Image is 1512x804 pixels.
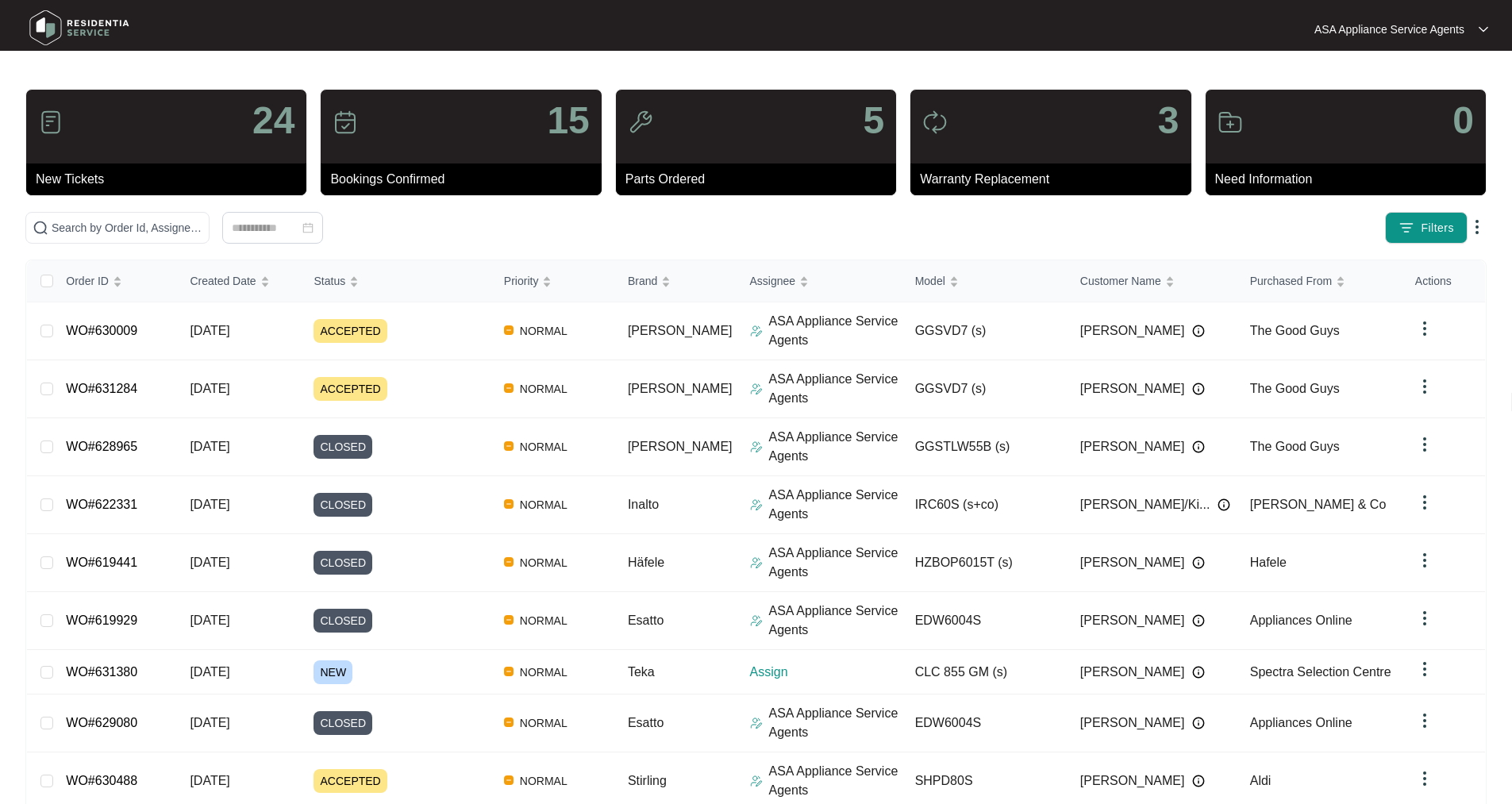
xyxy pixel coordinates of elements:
[33,220,48,236] img: search-icon
[491,260,615,302] th: Priority
[314,711,372,735] span: CLOSED
[66,324,137,337] a: WO#630009
[1415,435,1434,454] img: dropdown arrow
[750,498,763,511] img: Assigner Icon
[769,544,902,582] p: ASA Appliance Service Agents
[514,663,574,682] span: NORMAL
[1250,556,1287,569] span: Hafele
[1192,383,1205,395] img: Info icon
[1402,260,1485,302] th: Actions
[314,551,372,575] span: CLOSED
[628,716,664,729] span: Esatto
[628,382,733,395] span: [PERSON_NAME]
[902,592,1068,650] td: EDW6004S
[1250,382,1340,395] span: The Good Guys
[314,435,372,459] span: CLOSED
[750,325,763,337] img: Assigner Icon
[1250,324,1340,337] span: The Good Guys
[1250,716,1352,729] span: Appliances Online
[769,704,902,742] p: ASA Appliance Service Agents
[1415,377,1434,396] img: dropdown arrow
[1399,220,1414,236] img: filter icon
[902,260,1068,302] th: Model
[514,437,574,456] span: NORMAL
[1080,663,1185,682] span: [PERSON_NAME]
[1068,260,1237,302] th: Customer Name
[615,260,737,302] th: Brand
[625,170,896,189] p: Parts Ordered
[190,556,229,569] span: [DATE]
[314,272,345,290] span: Status
[902,650,1068,694] td: CLC 855 GM (s)
[504,499,514,509] img: Vercel Logo
[514,495,574,514] span: NORMAL
[1468,217,1487,237] img: dropdown arrow
[1192,775,1205,787] img: Info icon
[902,476,1068,534] td: IRC60S (s+co)
[504,667,514,676] img: Vercel Logo
[1250,614,1352,627] span: Appliances Online
[902,360,1068,418] td: GGSVD7 (s)
[66,382,137,395] a: WO#631284
[66,498,137,511] a: WO#622331
[1421,220,1454,237] span: Filters
[52,219,202,237] input: Search by Order Id, Assignee Name, Customer Name, Brand and Model
[514,553,574,572] span: NORMAL
[628,110,653,135] img: icon
[314,609,372,633] span: CLOSED
[1415,769,1434,788] img: dropdown arrow
[190,716,229,729] span: [DATE]
[769,428,902,466] p: ASA Appliance Service Agents
[333,110,358,135] img: icon
[750,717,763,729] img: Assigner Icon
[1192,556,1205,569] img: Info icon
[1250,774,1272,787] span: Aldi
[1080,379,1185,398] span: [PERSON_NAME]
[1479,25,1488,33] img: dropdown arrow
[1080,771,1185,791] span: [PERSON_NAME]
[177,260,301,302] th: Created Date
[252,102,294,140] p: 24
[1080,714,1185,733] span: [PERSON_NAME]
[1415,711,1434,730] img: dropdown arrow
[1192,325,1205,337] img: Info icon
[1158,102,1179,140] p: 3
[1237,260,1402,302] th: Purchased From
[514,714,574,733] span: NORMAL
[1314,21,1464,37] p: ASA Appliance Service Agents
[1415,609,1434,628] img: dropdown arrow
[750,440,763,453] img: Assigner Icon
[1218,498,1230,511] img: Info icon
[1080,437,1185,456] span: [PERSON_NAME]
[1250,440,1340,453] span: The Good Guys
[1080,611,1185,630] span: [PERSON_NAME]
[514,771,574,791] span: NORMAL
[922,110,948,135] img: icon
[66,614,137,627] a: WO#619929
[53,260,177,302] th: Order ID
[504,383,514,393] img: Vercel Logo
[902,694,1068,752] td: EDW6004S
[628,556,664,569] span: Häfele
[750,614,763,627] img: Assigner Icon
[1215,170,1486,189] p: Need Information
[314,493,372,517] span: CLOSED
[902,534,1068,592] td: HZBOP6015T (s)
[628,498,659,511] span: Inalto
[1415,319,1434,338] img: dropdown arrow
[769,602,902,640] p: ASA Appliance Service Agents
[750,383,763,395] img: Assigner Icon
[190,382,229,395] span: [DATE]
[190,665,229,679] span: [DATE]
[190,440,229,453] span: [DATE]
[628,614,664,627] span: Esatto
[1250,498,1387,511] span: [PERSON_NAME] & Co
[1415,493,1434,512] img: dropdown arrow
[1192,440,1205,453] img: Info icon
[314,377,387,401] span: ACCEPTED
[504,441,514,451] img: Vercel Logo
[190,614,229,627] span: [DATE]
[1452,102,1474,140] p: 0
[902,418,1068,476] td: GGSTLW55B (s)
[915,272,945,290] span: Model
